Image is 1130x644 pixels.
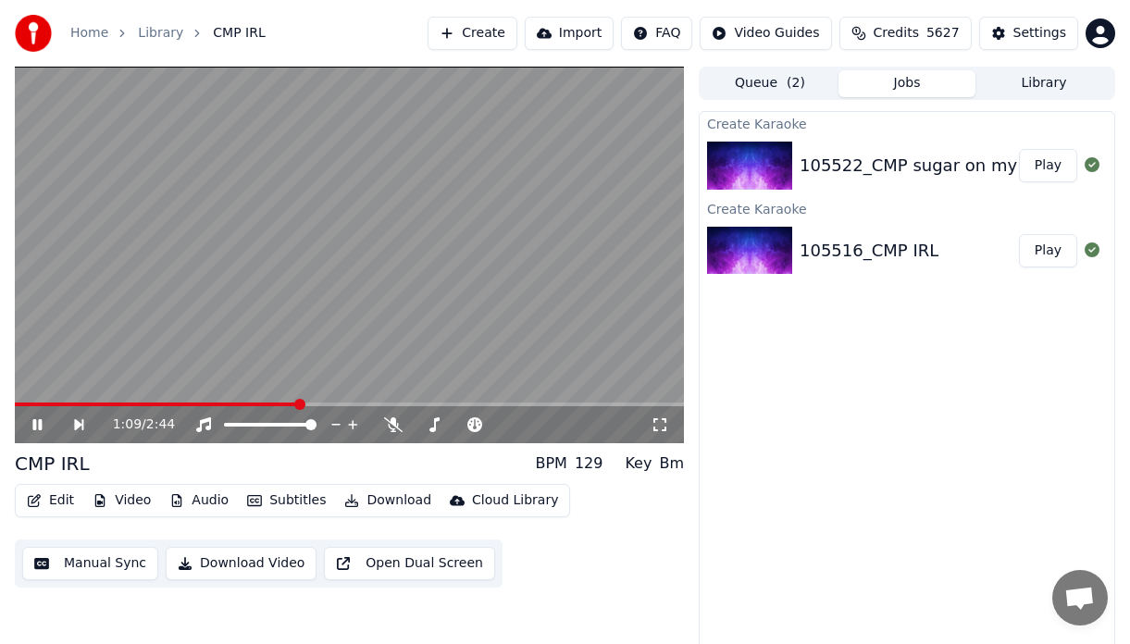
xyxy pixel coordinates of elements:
[700,112,1114,134] div: Create Karaoke
[113,415,142,434] span: 1:09
[700,17,831,50] button: Video Guides
[337,488,439,514] button: Download
[19,488,81,514] button: Edit
[874,24,919,43] span: Credits
[800,153,1017,179] div: 105522_CMP sugar on my
[659,452,684,475] div: Bm
[70,24,108,43] a: Home
[702,70,838,97] button: Queue
[15,451,90,477] div: CMP IRL
[146,415,175,434] span: 2:44
[166,547,317,580] button: Download Video
[926,24,960,43] span: 5627
[621,17,692,50] button: FAQ
[70,24,266,43] nav: breadcrumb
[162,488,236,514] button: Audio
[428,17,517,50] button: Create
[22,547,158,580] button: Manual Sync
[324,547,495,580] button: Open Dual Screen
[213,24,265,43] span: CMP IRL
[138,24,183,43] a: Library
[700,197,1114,219] div: Create Karaoke
[625,452,652,475] div: Key
[15,15,52,52] img: youka
[1052,570,1108,625] a: Open chat
[472,491,558,510] div: Cloud Library
[1013,24,1066,43] div: Settings
[535,452,566,475] div: BPM
[575,452,603,475] div: 129
[975,70,1112,97] button: Library
[113,415,157,434] div: /
[979,17,1078,50] button: Settings
[240,488,333,514] button: Subtitles
[787,74,805,93] span: ( 2 )
[838,70,975,97] button: Jobs
[1019,234,1077,267] button: Play
[839,17,972,50] button: Credits5627
[1019,149,1077,182] button: Play
[525,17,614,50] button: Import
[85,488,158,514] button: Video
[800,238,938,264] div: 105516_CMP IRL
